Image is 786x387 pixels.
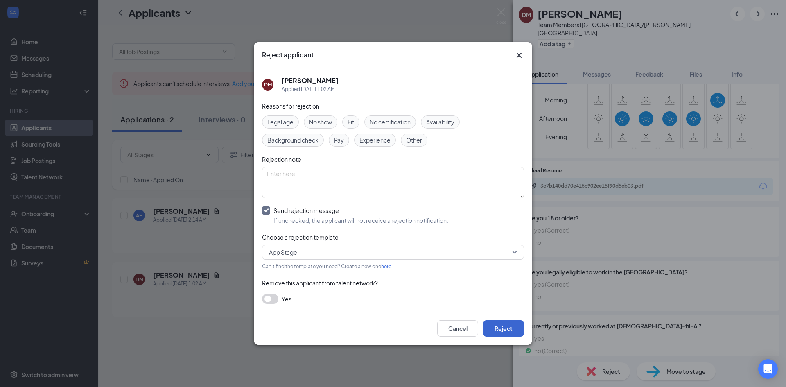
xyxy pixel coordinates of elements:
[262,263,393,269] span: Can't find the template you need? Create a new one .
[262,279,378,287] span: Remove this applicant from talent network?
[758,359,778,379] div: Open Intercom Messenger
[282,76,339,85] h5: [PERSON_NAME]
[267,136,318,145] span: Background check
[514,50,524,60] button: Close
[406,136,422,145] span: Other
[282,294,291,304] span: Yes
[334,136,344,145] span: Pay
[262,233,339,241] span: Choose a rejection template
[370,118,411,127] span: No certification
[309,118,332,127] span: No show
[264,81,272,88] div: DM
[262,50,314,59] h3: Reject applicant
[514,50,524,60] svg: Cross
[483,320,524,337] button: Reject
[359,136,391,145] span: Experience
[426,118,454,127] span: Availability
[437,320,478,337] button: Cancel
[267,118,294,127] span: Legal age
[262,156,301,163] span: Rejection note
[282,85,339,93] div: Applied [DATE] 1:02 AM
[381,263,391,269] a: here
[269,246,297,258] span: App Stage
[348,118,354,127] span: Fit
[262,102,319,110] span: Reasons for rejection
